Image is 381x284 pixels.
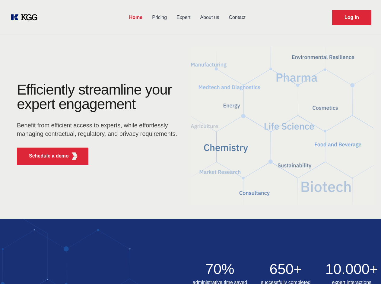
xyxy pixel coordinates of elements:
a: Request Demo [332,10,371,25]
p: Schedule a demo [29,152,69,160]
h2: 650+ [256,262,315,276]
img: KGG Fifth Element RED [191,39,374,213]
a: Contact [224,10,250,25]
h2: 70% [191,262,249,276]
button: Schedule a demoKGG Fifth Element RED [17,148,88,165]
a: About us [195,10,224,25]
a: Home [124,10,147,25]
p: Benefit from efficient access to experts, while effortlessly managing contractual, regulatory, an... [17,121,181,138]
a: Expert [172,10,195,25]
a: KOL Knowledge Platform: Talk to Key External Experts (KEE) [10,13,42,22]
img: KGG Fifth Element RED [71,152,78,160]
h1: Efficiently streamline your expert engagement [17,83,181,111]
a: Pricing [147,10,172,25]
